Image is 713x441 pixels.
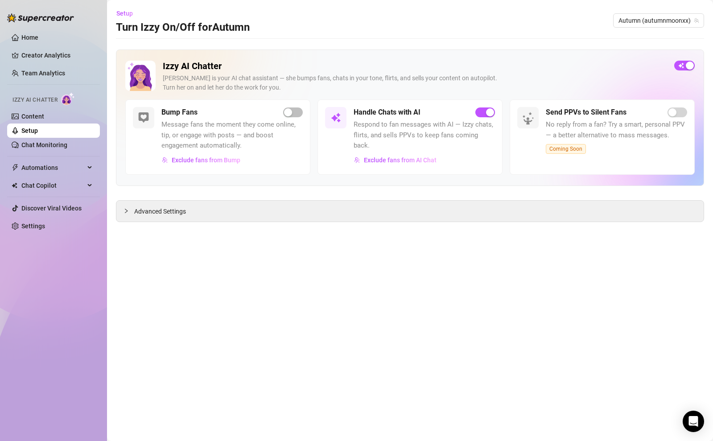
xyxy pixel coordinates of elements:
[546,120,687,140] span: No reply from a fan? Try a smart, personal PPV — a better alternative to mass messages.
[138,112,149,123] img: svg%3e
[618,14,699,27] span: Autumn (autumnmoonxx)
[21,161,85,175] span: Automations
[354,107,420,118] h5: Handle Chats with AI
[163,74,667,92] div: [PERSON_NAME] is your AI chat assistant — she bumps fans, chats in your tone, flirts, and sells y...
[124,206,134,216] div: collapsed
[330,112,341,123] img: svg%3e
[546,144,586,154] span: Coming Soon
[125,61,156,91] img: Izzy AI Chatter
[12,96,58,104] span: Izzy AI Chatter
[354,153,437,167] button: Exclude fans from AI Chat
[683,411,704,432] div: Open Intercom Messenger
[172,157,240,164] span: Exclude fans from Bump
[134,206,186,216] span: Advanced Settings
[21,34,38,41] a: Home
[12,164,19,171] span: thunderbolt
[21,205,82,212] a: Discover Viral Videos
[21,127,38,134] a: Setup
[116,6,140,21] button: Setup
[21,113,44,120] a: Content
[364,157,437,164] span: Exclude fans from AI Chat
[161,153,241,167] button: Exclude fans from Bump
[354,157,360,163] img: svg%3e
[21,141,67,148] a: Chat Monitoring
[7,13,74,22] img: logo-BBDzfeDw.svg
[61,92,75,105] img: AI Chatter
[21,48,93,62] a: Creator Analytics
[161,120,303,151] span: Message fans the moment they come online, tip, or engage with posts — and boost engagement automa...
[161,107,198,118] h5: Bump Fans
[163,61,667,72] h2: Izzy AI Chatter
[162,157,168,163] img: svg%3e
[21,223,45,230] a: Settings
[546,107,626,118] h5: Send PPVs to Silent Fans
[522,112,536,126] img: silent-fans-ppv-o-N6Mmdf.svg
[354,120,495,151] span: Respond to fan messages with AI — Izzy chats, flirts, and sells PPVs to keep fans coming back.
[12,182,17,189] img: Chat Copilot
[116,21,250,35] h3: Turn Izzy On/Off for Autumn
[124,208,129,214] span: collapsed
[21,70,65,77] a: Team Analytics
[694,18,699,23] span: team
[21,178,85,193] span: Chat Copilot
[116,10,133,17] span: Setup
